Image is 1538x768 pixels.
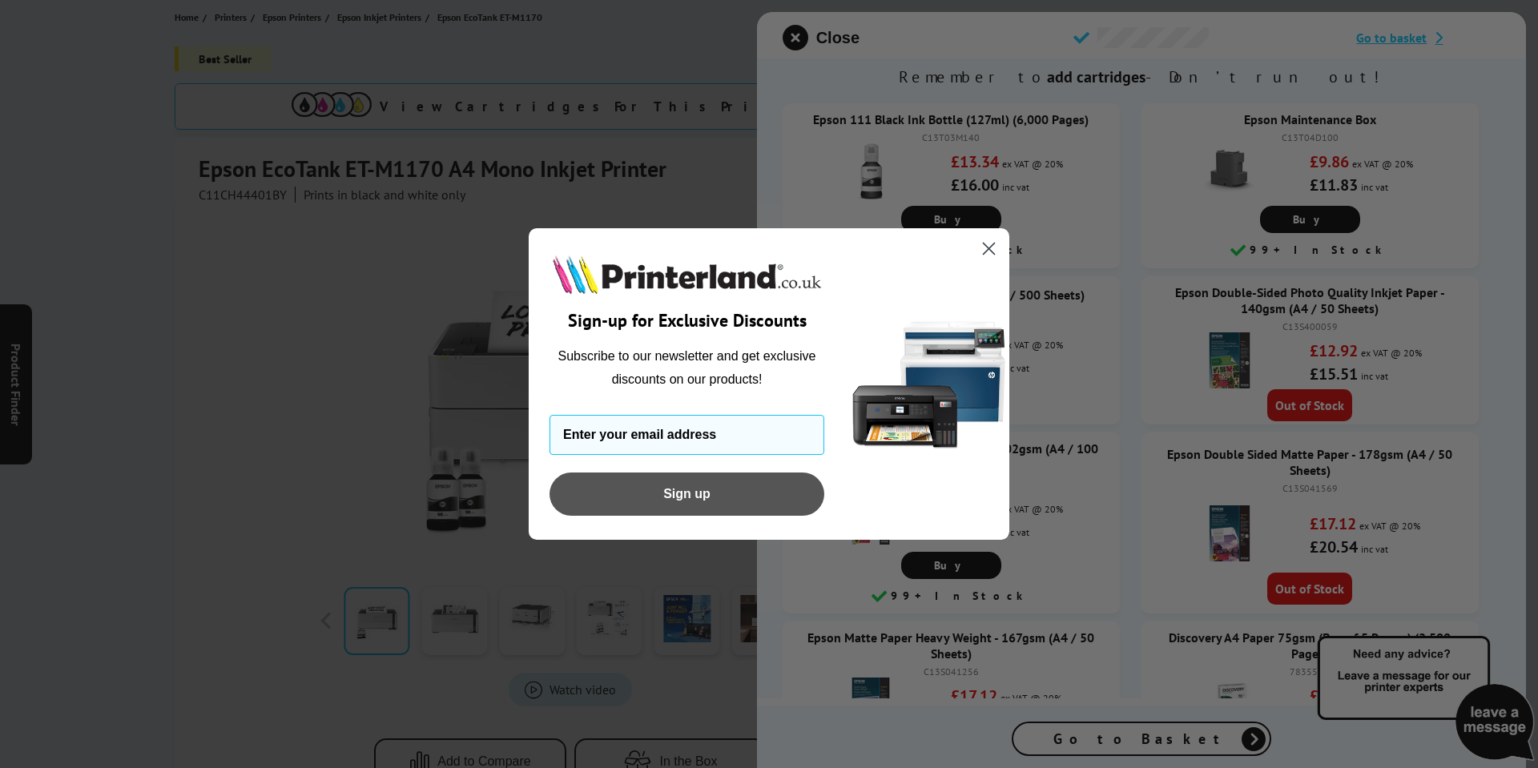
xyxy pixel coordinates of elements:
img: Printerland.co.uk [550,252,824,297]
button: Sign up [550,472,824,516]
button: Close dialog [975,235,1003,263]
img: 5290a21f-4df8-4860-95f4-ea1e8d0e8904.png [849,228,1009,540]
span: Subscribe to our newsletter and get exclusive discounts on our products! [558,349,816,385]
span: Sign-up for Exclusive Discounts [568,309,807,332]
input: Enter your email address [550,415,824,455]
